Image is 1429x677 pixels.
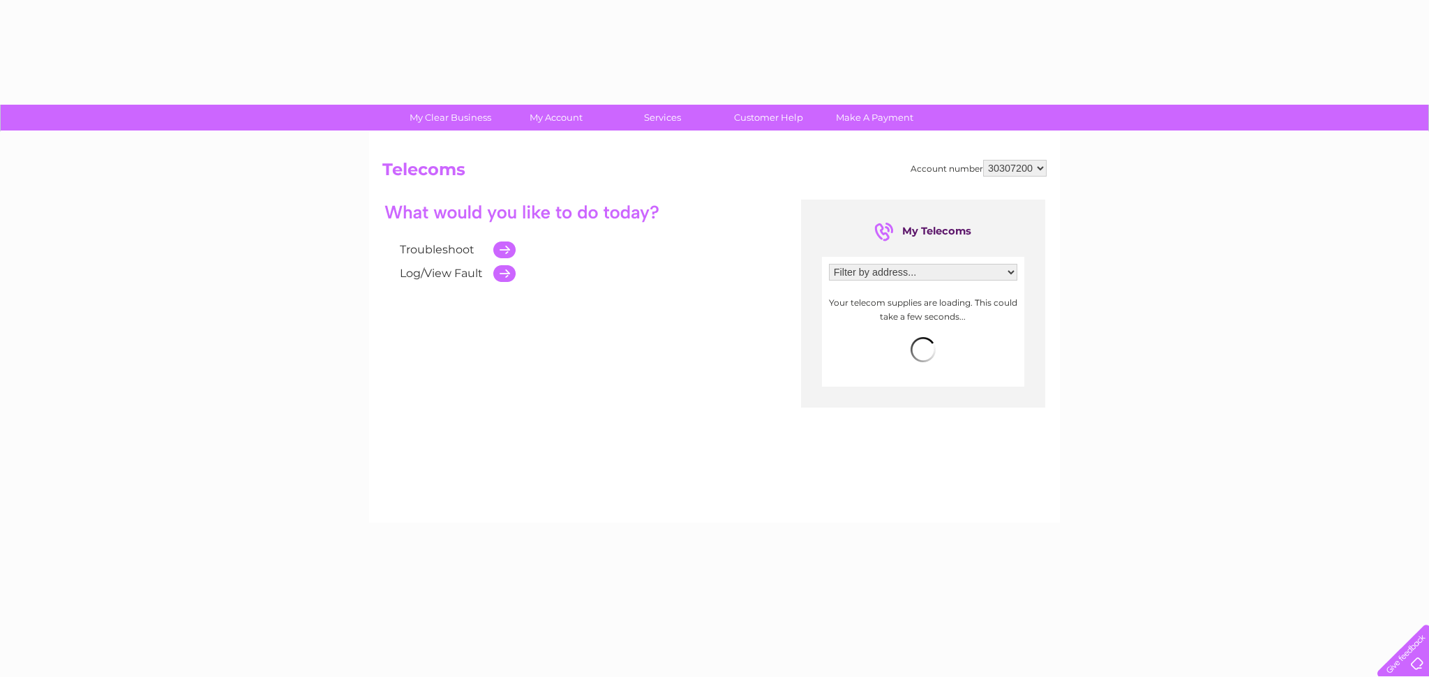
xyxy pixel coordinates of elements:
[400,267,483,280] a: Log/View Fault
[829,296,1017,322] p: Your telecom supplies are loading. This could take a few seconds...
[382,160,1047,186] h2: Telecoms
[911,337,936,362] img: loading
[711,105,826,131] a: Customer Help
[874,221,972,243] div: My Telecoms
[605,105,720,131] a: Services
[393,105,508,131] a: My Clear Business
[499,105,614,131] a: My Account
[911,160,1047,177] div: Account number
[817,105,932,131] a: Make A Payment
[400,243,474,256] a: Troubleshoot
